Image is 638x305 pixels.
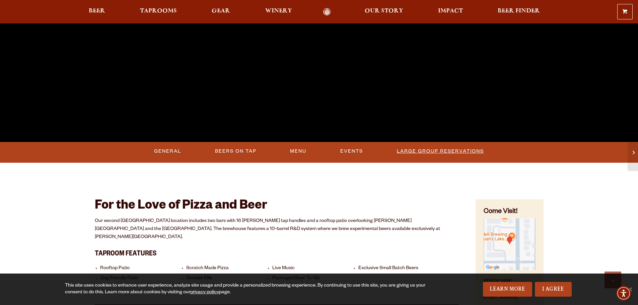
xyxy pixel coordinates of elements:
[484,207,535,217] h4: Come Visit!
[605,272,621,288] a: Scroll to top
[394,144,487,159] a: Large Group Reservations
[360,8,408,16] a: Our Story
[100,265,183,272] li: Rooftop Patio
[287,144,309,159] a: Menu
[207,8,234,16] a: Gear
[314,8,340,16] a: Odell Home
[434,8,467,16] a: Impact
[212,8,230,14] span: Gear
[265,8,292,14] span: Winery
[484,218,535,270] img: Small thumbnail of location on map
[212,144,259,159] a: Beers On Tap
[616,286,631,301] div: Accessibility Menu
[95,199,459,214] h2: For the Love of Pizza and Beer
[438,8,463,14] span: Impact
[136,8,181,16] a: Taprooms
[338,144,366,159] a: Events
[365,8,403,14] span: Our Story
[535,282,572,297] a: I Agree
[261,8,296,16] a: Winery
[272,265,355,272] li: Live Music
[84,8,110,16] a: Beer
[95,217,459,241] p: Our second [GEOGRAPHIC_DATA] location includes two bars with 16 [PERSON_NAME] tap handles and a r...
[483,282,532,297] a: Learn More
[190,290,219,295] a: privacy policy
[484,267,535,272] a: Find on Google Maps (opens in a new window)
[358,265,441,272] li: Exclusive Small Batch Beers
[89,8,105,14] span: Beer
[493,8,544,16] a: Beer Finder
[65,283,428,296] div: This site uses cookies to enhance user experience, analyze site usage and provide a personalized ...
[186,265,269,272] li: Scratch Made Pizza
[140,8,177,14] span: Taprooms
[95,246,459,260] h3: Taproom Features
[498,8,540,14] span: Beer Finder
[151,144,184,159] a: General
